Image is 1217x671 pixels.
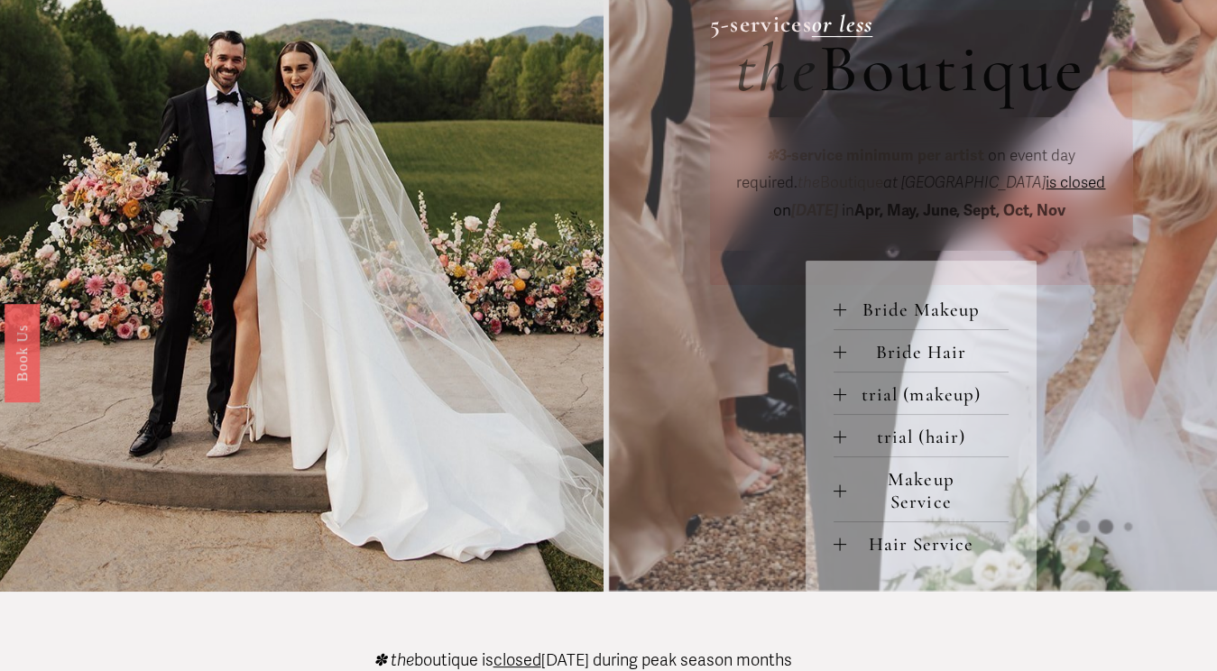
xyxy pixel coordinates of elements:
[854,201,1065,220] strong: Apr, May, June, Sept, Oct, Nov
[779,146,984,165] strong: 3-service minimum per artist
[40,45,232,63] p: Get ready!
[127,14,144,31] img: SEOSpace
[834,330,1009,372] button: Bride Hair
[40,63,232,81] p: Plugin is loading...
[735,142,1107,225] p: on
[838,201,1069,220] span: in
[710,9,812,39] strong: 5-services
[1046,173,1105,192] span: is closed
[846,341,1009,363] span: Bride Hair
[14,87,257,306] img: Rough Water SEO
[373,650,414,670] em: ✽ the
[834,288,1009,329] button: Bride Makeup
[493,650,541,670] span: closed
[846,299,1009,321] span: Bride Makeup
[846,468,1009,513] span: Makeup Service
[798,173,883,192] span: Boutique
[846,426,1009,448] span: trial (hair)
[27,106,59,136] a: Need help?
[883,173,1046,192] em: at [GEOGRAPHIC_DATA]
[834,415,1009,456] button: trial (hair)
[791,201,838,220] em: [DATE]
[5,304,40,402] a: Book Us
[373,652,792,668] p: boutique is [DATE] during peak season months
[812,9,872,39] a: or less
[798,173,820,192] em: the
[766,146,779,165] em: ✽
[846,383,1009,406] span: trial (makeup)
[846,533,1009,556] span: Hair Service
[819,28,1086,110] span: Boutique
[834,372,1009,414] button: trial (makeup)
[834,522,1009,564] button: Hair Service
[735,28,819,110] em: the
[834,457,1009,521] button: Makeup Service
